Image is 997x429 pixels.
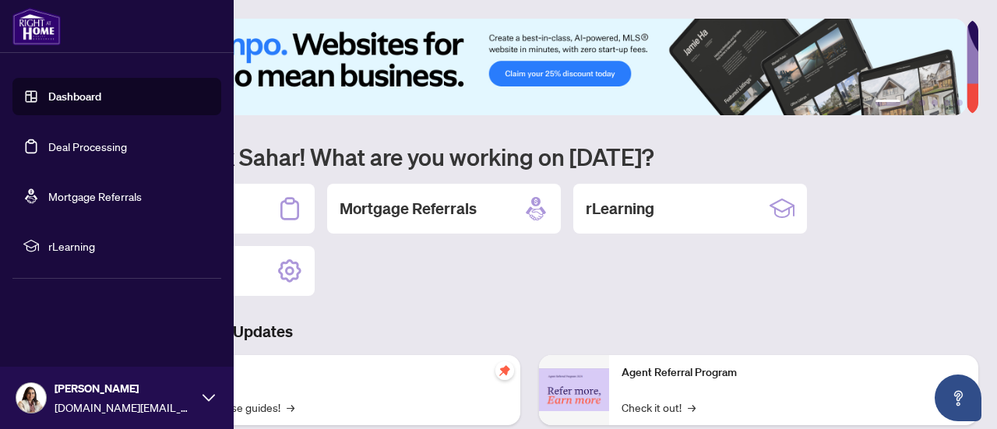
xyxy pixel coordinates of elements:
button: Open asap [935,374,981,421]
h3: Brokerage & Industry Updates [81,321,978,343]
img: Agent Referral Program [539,368,609,411]
button: 1 [875,100,900,106]
button: 4 [932,100,938,106]
button: 5 [944,100,950,106]
p: Agent Referral Program [622,364,966,382]
span: [DOMAIN_NAME][EMAIL_ADDRESS][DOMAIN_NAME] [55,399,195,416]
span: [PERSON_NAME] [55,380,195,397]
h1: Welcome back Sahar! What are you working on [DATE]? [81,142,978,171]
button: 3 [919,100,925,106]
span: → [688,399,696,416]
span: → [287,399,294,416]
img: Profile Icon [16,383,46,413]
button: 2 [907,100,913,106]
h2: Mortgage Referrals [340,198,477,220]
a: Dashboard [48,90,101,104]
img: logo [12,8,61,45]
span: pushpin [495,361,514,380]
span: rLearning [48,237,210,255]
a: Deal Processing [48,139,127,153]
h2: rLearning [586,198,654,220]
img: Slide 0 [81,19,967,115]
a: Check it out!→ [622,399,696,416]
a: Mortgage Referrals [48,189,142,203]
button: 6 [956,100,963,106]
p: Self-Help [164,364,508,382]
